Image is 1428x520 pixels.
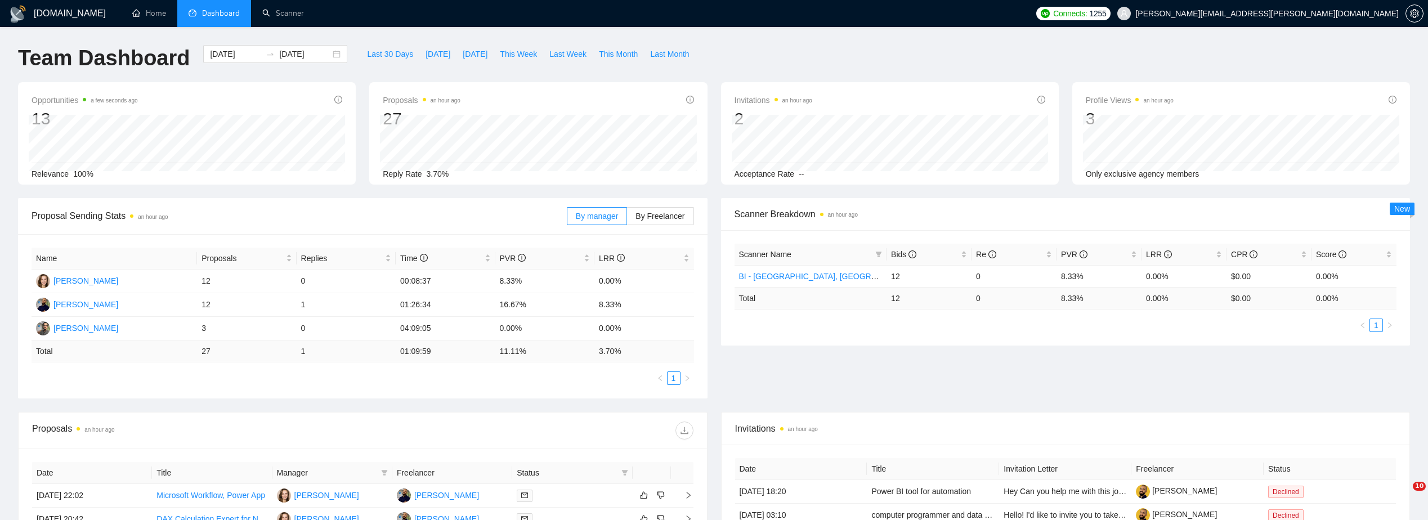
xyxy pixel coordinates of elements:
a: searchScanner [262,8,304,18]
button: Last 30 Days [361,45,419,63]
span: right [684,375,691,382]
a: 1 [1370,319,1382,331]
span: left [1359,322,1366,329]
button: left [1356,319,1369,332]
span: -- [799,169,804,178]
span: user [1120,10,1128,17]
a: Declined [1268,487,1308,496]
a: homeHome [132,8,166,18]
th: Title [867,458,999,480]
time: an hour ago [788,426,818,432]
span: setting [1406,9,1423,18]
img: CA [36,274,50,288]
td: 0.00% [495,317,594,340]
div: [PERSON_NAME] [53,275,118,287]
div: 2 [735,108,812,129]
span: download [676,426,693,435]
span: Invitations [735,422,1396,436]
time: an hour ago [828,212,858,218]
a: CA[PERSON_NAME] [36,276,118,285]
time: an hour ago [782,97,812,104]
span: LRR [1146,250,1172,259]
td: 11.11 % [495,340,594,362]
th: Date [32,462,152,484]
span: dashboard [189,9,196,17]
span: info-circle [518,254,526,262]
li: Next Page [681,371,694,385]
button: dislike [654,488,668,502]
button: like [637,488,651,502]
td: 04:09:05 [396,317,495,340]
a: Microsoft Workflow, Power App [156,491,265,500]
span: PVR [500,254,526,263]
th: Invitation Letter [999,458,1131,480]
td: 0 [972,287,1057,309]
span: info-circle [908,250,916,258]
div: 3 [1086,108,1174,129]
button: right [1383,319,1396,332]
span: info-circle [334,96,342,104]
time: an hour ago [138,214,168,220]
time: an hour ago [84,427,114,433]
span: Proposals [202,252,283,265]
span: Acceptance Rate [735,169,795,178]
span: PVR [1061,250,1087,259]
td: 0.00% [594,317,694,340]
time: a few seconds ago [91,97,137,104]
td: 0 [972,265,1057,287]
td: [DATE] 22:02 [32,484,152,508]
img: FN [36,298,50,312]
td: 0 [297,317,396,340]
span: Manager [277,467,377,479]
td: 27 [197,340,296,362]
span: Relevance [32,169,69,178]
td: 8.33% [495,270,594,293]
a: FN[PERSON_NAME] [36,299,118,308]
span: to [266,50,275,59]
span: filter [381,469,388,476]
td: 12 [197,293,296,317]
td: 8.33% [1057,265,1141,287]
td: 12 [197,270,296,293]
span: Profile Views [1086,93,1174,107]
span: dislike [657,491,665,500]
a: 1 [668,372,680,384]
span: right [675,491,692,499]
iframe: Intercom live chat [1390,482,1417,509]
a: M[PERSON_NAME] [36,323,118,332]
button: Last Month [644,45,695,63]
span: [DATE] [426,48,450,60]
td: 0 [297,270,396,293]
img: M [36,321,50,335]
span: info-circle [988,250,996,258]
th: Freelancer [1131,458,1264,480]
span: LRR [599,254,625,263]
span: left [657,375,664,382]
li: Previous Page [1356,319,1369,332]
td: 0.00 % [1141,287,1226,309]
span: Proposal Sending Stats [32,209,567,223]
span: info-circle [1339,250,1346,258]
td: 01:26:34 [396,293,495,317]
td: Power BI tool for automation [867,480,999,504]
a: BI - [GEOGRAPHIC_DATA], [GEOGRAPHIC_DATA], [GEOGRAPHIC_DATA] [739,272,1008,281]
div: [PERSON_NAME] [53,322,118,334]
img: logo [9,5,27,23]
span: right [1386,322,1393,329]
th: Proposals [197,248,296,270]
li: 1 [667,371,681,385]
span: filter [621,469,628,476]
span: mail [521,492,528,499]
span: filter [875,251,882,258]
button: This Week [494,45,543,63]
button: right [681,371,694,385]
li: Previous Page [653,371,667,385]
td: 00:08:37 [396,270,495,293]
a: [PERSON_NAME] [1136,486,1217,495]
span: This Month [599,48,638,60]
td: [DATE] 18:20 [735,480,867,504]
th: Replies [297,248,396,270]
time: an hour ago [431,97,460,104]
td: 8.33 % [1057,287,1141,309]
th: Name [32,248,197,270]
